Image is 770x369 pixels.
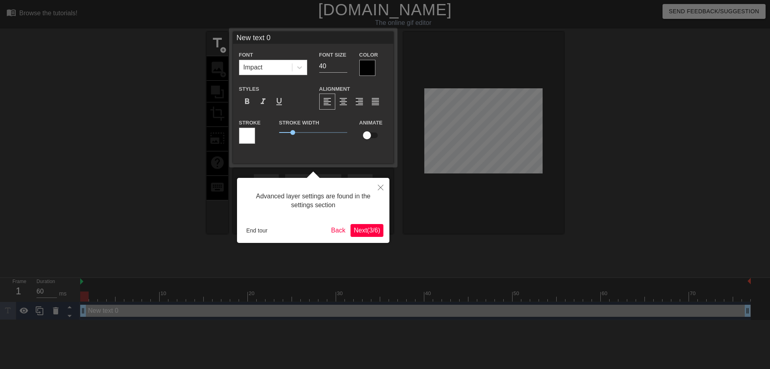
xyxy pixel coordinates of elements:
button: Close [372,178,389,196]
button: Next [351,224,383,237]
span: Next ( 3 / 6 ) [354,227,380,234]
button: Back [328,224,349,237]
button: End tour [243,224,271,236]
div: Advanced layer settings are found in the settings section [243,184,383,218]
